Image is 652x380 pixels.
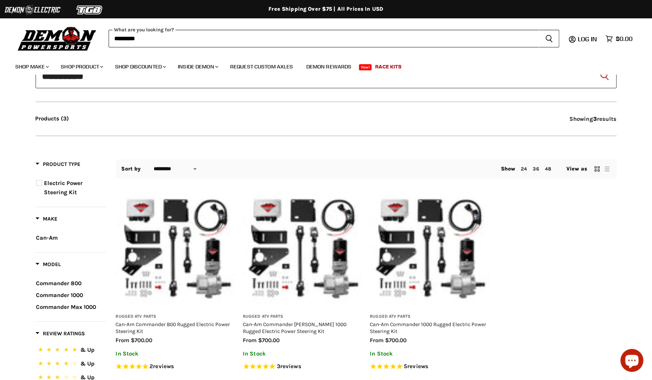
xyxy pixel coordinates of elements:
[55,59,108,75] a: Shop Product
[15,25,99,52] img: Demon Powersports
[370,351,490,357] p: In Stock
[109,30,539,47] input: Search
[603,165,611,173] button: list view
[370,314,490,320] h3: Rugged ATV Parts
[593,165,601,173] button: grid view
[116,188,236,308] a: Can-Am Commander 800 Rugged Electric Power Steering Kit
[116,363,236,371] span: Rated 5.0 out of 5 stars 2 reviews
[36,261,61,268] span: Model
[36,330,85,337] span: Review Ratings
[36,280,82,287] span: Commander 800
[36,161,81,167] span: Product Type
[172,59,223,75] a: Inside Demon
[545,166,551,172] a: 48
[36,63,617,88] form: Product
[36,115,69,122] button: Products (3)
[116,314,236,320] h3: Rugged ATV Parts
[243,337,257,344] span: from
[370,188,490,308] img: Can-Am Commander 1000 Rugged Electric Power Steering Kit
[10,59,54,75] a: Shop Make
[539,30,559,47] button: Search
[131,337,153,344] span: $700.00
[521,166,527,172] a: 24
[10,56,631,75] ul: Main menu
[116,321,230,334] a: Can-Am Commander 800 Rugged Electric Power Steering Kit
[116,351,236,357] p: In Stock
[36,161,81,170] button: Filter by Product Type
[370,59,408,75] a: Race Kits
[36,261,61,270] button: Filter by Model
[593,115,597,122] strong: 3
[243,363,363,371] span: Rated 5.0 out of 5 stars 3 reviews
[153,363,174,370] span: reviews
[370,337,384,344] span: from
[243,314,363,320] h3: Rugged ATV Parts
[36,304,96,310] span: Commander Max 1000
[616,35,633,42] span: $0.00
[404,363,428,370] span: 5 reviews
[36,359,106,370] button: 4 Stars.
[578,35,597,43] span: Log in
[258,337,280,344] span: $700.00
[36,215,58,225] button: Filter by Make
[574,36,602,42] a: Log in
[280,363,301,370] span: reviews
[36,216,58,222] span: Make
[80,346,94,353] span: & Up
[243,351,363,357] p: In Stock
[359,64,372,70] span: New!
[243,321,346,334] a: Can-Am Commander [PERSON_NAME] 1000 Rugged Electric Power Steering Kit
[243,188,363,308] img: Can-Am Commander Max 1000 Rugged Electric Power Steering Kit
[61,3,119,17] img: TGB Logo 2
[301,59,358,75] a: Demon Rewards
[618,349,646,374] inbox-online-store-chat: Shopify online store chat
[122,166,141,172] label: Sort by
[36,292,83,299] span: Commander 1000
[36,234,58,241] span: Can-Am
[36,345,106,356] button: 5 Stars.
[533,166,539,172] a: 36
[116,337,130,344] span: from
[385,337,407,344] span: $700.00
[569,115,616,122] span: Showing results
[4,3,61,17] img: Demon Electric Logo 2
[44,180,83,196] span: Electric Power Steering Kit
[224,59,299,75] a: Request Custom Axles
[80,360,94,367] span: & Up
[567,166,587,172] span: View as
[20,6,632,13] div: Free Shipping Over $75 | All Prices In USD
[277,363,301,370] span: 3 reviews
[598,70,611,82] button: Search
[370,363,490,371] span: Rated 4.8 out of 5 stars 5 reviews
[36,63,617,88] input: Search
[109,30,559,47] form: Product
[602,33,637,44] a: $0.00
[36,330,85,339] button: Filter by Review Ratings
[150,363,174,370] span: 2 reviews
[370,321,486,334] a: Can-Am Commander 1000 Rugged Electric Power Steering Kit
[109,59,171,75] a: Shop Discounted
[501,166,515,172] span: Show
[407,363,428,370] span: reviews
